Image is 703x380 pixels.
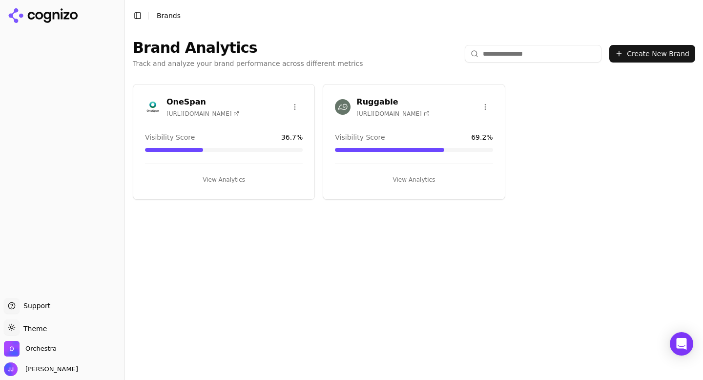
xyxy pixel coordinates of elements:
button: Open organization switcher [4,341,57,357]
span: [URL][DOMAIN_NAME] [166,110,239,118]
span: Visibility Score [145,132,195,142]
p: Track and analyze your brand performance across different metrics [133,59,363,68]
img: Jeff Jensen [4,362,18,376]
img: Orchestra [4,341,20,357]
nav: breadcrumb [157,11,181,21]
h3: OneSpan [166,96,239,108]
h3: Ruggable [356,96,429,108]
span: 36.7 % [281,132,303,142]
img: Ruggable [335,99,351,115]
span: Support [20,301,50,311]
span: [URL][DOMAIN_NAME] [356,110,429,118]
h1: Brand Analytics [133,39,363,57]
button: View Analytics [145,172,303,188]
span: Visibility Score [335,132,385,142]
span: 69.2 % [471,132,493,142]
button: Open user button [4,362,78,376]
img: OneSpan [145,99,161,115]
span: Orchestra [25,344,57,353]
button: View Analytics [335,172,493,188]
span: [PERSON_NAME] [21,365,78,374]
button: Create New Brand [609,45,695,63]
div: Open Intercom Messenger [670,332,693,356]
span: Brands [157,12,181,20]
span: Theme [20,325,47,333]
